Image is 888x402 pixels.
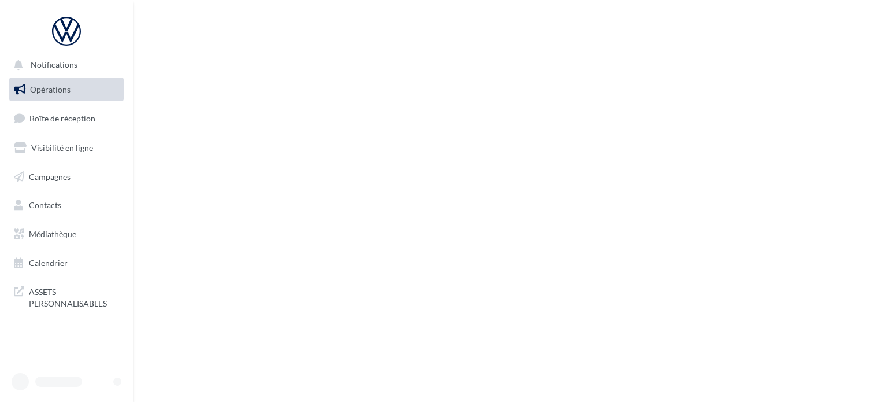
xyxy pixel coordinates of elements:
[31,143,93,153] span: Visibilité en ligne
[7,251,126,275] a: Calendrier
[7,136,126,160] a: Visibilité en ligne
[30,84,71,94] span: Opérations
[29,171,71,181] span: Campagnes
[7,165,126,189] a: Campagnes
[29,229,76,239] span: Médiathèque
[29,258,68,268] span: Calendrier
[7,193,126,217] a: Contacts
[7,279,126,314] a: ASSETS PERSONNALISABLES
[7,222,126,246] a: Médiathèque
[7,106,126,131] a: Boîte de réception
[31,60,77,70] span: Notifications
[29,200,61,210] span: Contacts
[7,78,126,102] a: Opérations
[29,113,95,123] span: Boîte de réception
[29,284,119,309] span: ASSETS PERSONNALISABLES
